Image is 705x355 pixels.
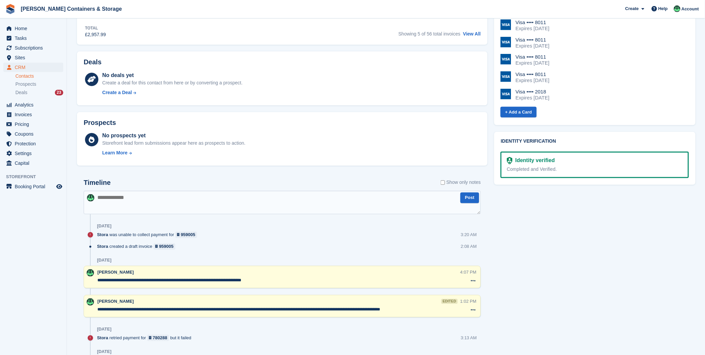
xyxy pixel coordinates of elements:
[102,132,246,140] div: No prospects yet
[674,5,681,12] img: Arjun Preetham
[6,173,67,180] span: Storefront
[85,31,106,38] div: £2,957.99
[15,81,36,87] span: Prospects
[55,183,63,191] a: Preview store
[15,89,63,96] a: Deals 23
[3,158,63,168] a: menu
[3,129,63,139] a: menu
[15,53,55,62] span: Sites
[516,25,549,31] div: Expires [DATE]
[441,299,457,304] div: edited
[507,166,683,173] div: Completed and Verified.
[516,77,549,83] div: Expires [DATE]
[3,110,63,119] a: menu
[15,33,55,43] span: Tasks
[460,269,476,276] div: 4:07 PM
[3,139,63,148] a: menu
[516,19,549,25] div: Visa •••• 8011
[15,158,55,168] span: Capital
[3,120,63,129] a: menu
[55,90,63,95] div: 23
[513,157,555,165] div: Identity verified
[147,335,169,341] a: 780288
[501,71,511,82] img: Visa Logo
[102,89,243,96] a: Create a Deal
[102,79,243,86] div: Create a deal for this contact from here or by converting a prospect.
[84,58,101,66] h2: Deals
[441,179,481,186] label: Show only notes
[15,43,55,53] span: Subscriptions
[153,335,167,341] div: 780288
[97,327,111,332] div: [DATE]
[507,157,513,164] img: Identity Verification Ready
[97,299,134,304] span: [PERSON_NAME]
[5,4,15,14] img: stora-icon-8386f47178a22dfd0bd8f6a31ec36ba5ce8667c1dd55bd0f319d3a0aa187defe.svg
[15,139,55,148] span: Protection
[501,54,511,65] img: Visa Logo
[3,53,63,62] a: menu
[97,224,111,229] div: [DATE]
[516,43,549,49] div: Expires [DATE]
[501,139,689,144] h2: Identity verification
[159,243,173,250] div: 959005
[18,3,124,14] a: [PERSON_NAME] Containers & Storage
[15,100,55,110] span: Analytics
[97,335,195,341] div: retried payment for but it failed
[15,149,55,158] span: Settings
[15,120,55,129] span: Pricing
[181,232,195,238] div: 959005
[97,243,179,250] div: created a draft invoice
[463,31,481,37] a: View All
[399,31,460,37] span: Showing 5 of 56 total invoices
[87,298,94,306] img: Arjun Preetham
[15,24,55,33] span: Home
[516,37,549,43] div: Visa •••• 8011
[102,140,246,147] div: Storefront lead form submissions appear here as prospects to action.
[501,37,511,48] img: Visa Logo
[516,54,549,60] div: Visa •••• 8011
[461,335,477,341] div: 3:13 AM
[658,5,668,12] span: Help
[3,24,63,33] a: menu
[3,100,63,110] a: menu
[15,73,63,79] a: Contacts
[15,89,27,96] span: Deals
[84,119,116,127] h2: Prospects
[625,5,639,12] span: Create
[97,243,108,250] span: Stora
[461,232,477,238] div: 3:20 AM
[3,43,63,53] a: menu
[460,193,479,204] button: Post
[102,71,243,79] div: No deals yet
[84,179,111,187] h2: Timeline
[87,194,94,202] img: Arjun Preetham
[682,6,699,12] span: Account
[102,149,246,156] a: Learn More
[3,149,63,158] a: menu
[87,269,94,277] img: Arjun Preetham
[516,60,549,66] div: Expires [DATE]
[516,95,549,101] div: Expires [DATE]
[175,232,197,238] a: 959005
[516,71,549,77] div: Visa •••• 8011
[501,89,511,99] img: Visa Logo
[501,107,537,118] a: + Add a Card
[15,129,55,139] span: Coupons
[15,182,55,191] span: Booking Portal
[97,349,111,355] div: [DATE]
[3,33,63,43] a: menu
[15,81,63,88] a: Prospects
[97,232,200,238] div: was unable to collect payment for
[3,182,63,191] a: menu
[85,25,106,31] div: Total
[460,298,476,305] div: 1:02 PM
[97,270,134,275] span: [PERSON_NAME]
[501,19,511,30] img: Visa Logo
[516,89,549,95] div: Visa •••• 2018
[15,110,55,119] span: Invoices
[97,232,108,238] span: Stora
[15,63,55,72] span: CRM
[3,63,63,72] a: menu
[102,89,132,96] div: Create a Deal
[97,258,111,263] div: [DATE]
